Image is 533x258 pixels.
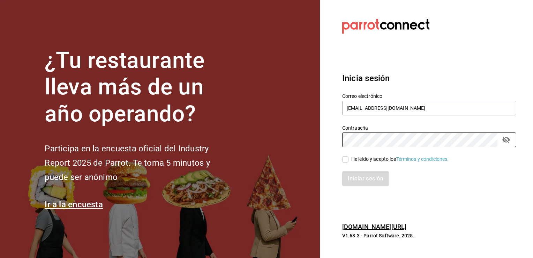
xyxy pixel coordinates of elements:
h1: ¿Tu restaurante lleva más de un año operando? [45,47,233,128]
button: passwordField [500,134,512,146]
label: Correo electrónico [342,93,516,98]
div: He leído y acepto los [351,156,449,163]
a: Ir a la encuesta [45,200,103,209]
label: Contraseña [342,125,516,130]
a: Términos y condiciones. [396,156,449,162]
p: V1.68.3 - Parrot Software, 2025. [342,232,516,239]
h3: Inicia sesión [342,72,516,85]
h2: Participa en la encuesta oficial del Industry Report 2025 de Parrot. Te toma 5 minutos y puede se... [45,142,233,184]
input: Ingresa tu correo electrónico [342,101,516,115]
a: [DOMAIN_NAME][URL] [342,223,406,230]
